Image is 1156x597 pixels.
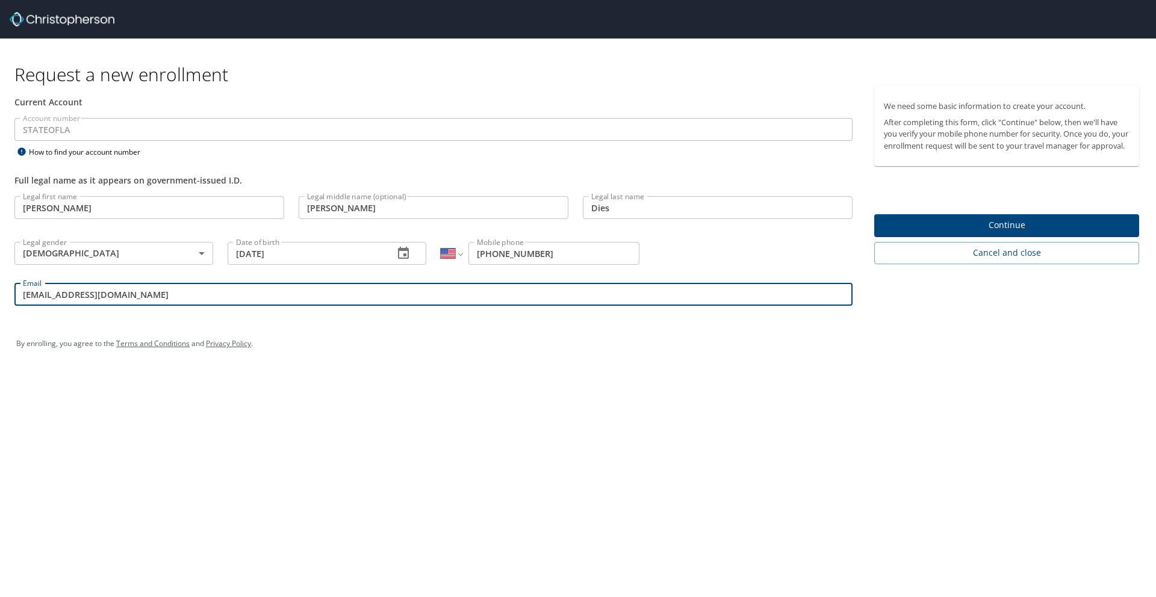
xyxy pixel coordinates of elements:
[228,242,384,265] input: MM/DD/YYYY
[884,218,1130,233] span: Continue
[884,246,1130,261] span: Cancel and close
[468,242,639,265] input: Enter phone number
[874,214,1139,238] button: Continue
[14,242,213,265] div: [DEMOGRAPHIC_DATA]
[884,101,1130,112] p: We need some basic information to create your account.
[14,96,853,108] div: Current Account
[874,242,1139,264] button: Cancel and close
[10,12,114,26] img: cbt logo
[16,329,1140,359] div: By enrolling, you agree to the and .
[14,63,1149,86] h1: Request a new enrollment
[116,338,190,348] a: Terms and Conditions
[14,174,853,187] div: Full legal name as it appears on government-issued I.D.
[14,144,165,159] div: How to find your account number
[206,338,251,348] a: Privacy Policy
[884,117,1130,152] p: After completing this form, click "Continue" below, then we'll have you verify your mobile phone ...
